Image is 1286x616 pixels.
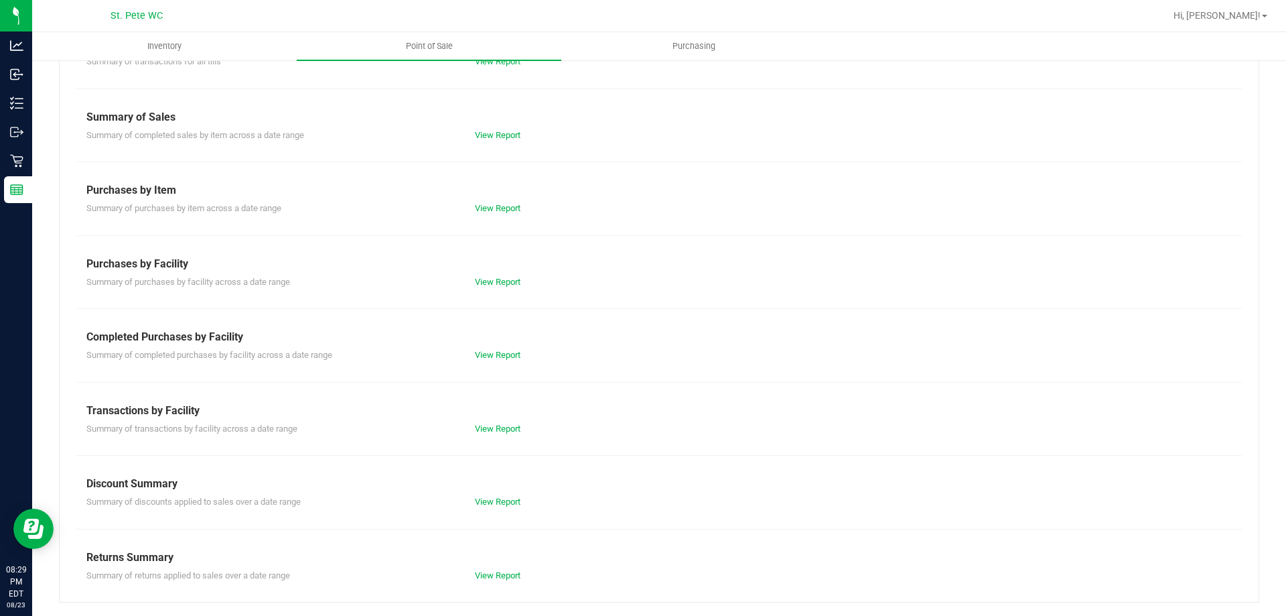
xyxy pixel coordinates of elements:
[475,277,520,287] a: View Report
[129,40,200,52] span: Inventory
[86,329,1232,345] div: Completed Purchases by Facility
[6,600,26,610] p: 08/23
[475,424,520,434] a: View Report
[111,10,163,21] span: St. Pete WC
[86,476,1232,492] div: Discount Summary
[10,125,23,139] inline-svg: Outbound
[86,350,332,360] span: Summary of completed purchases by facility across a date range
[475,570,520,580] a: View Report
[86,424,297,434] span: Summary of transactions by facility across a date range
[86,256,1232,272] div: Purchases by Facility
[10,97,23,110] inline-svg: Inventory
[86,550,1232,566] div: Returns Summary
[1173,10,1261,21] span: Hi, [PERSON_NAME]!
[86,203,281,213] span: Summary of purchases by item across a date range
[86,497,301,507] span: Summary of discounts applied to sales over a date range
[10,39,23,52] inline-svg: Analytics
[561,32,826,60] a: Purchasing
[32,32,297,60] a: Inventory
[10,183,23,196] inline-svg: Reports
[654,40,733,52] span: Purchasing
[86,56,221,66] span: Summary of transactions for all tills
[86,182,1232,198] div: Purchases by Item
[475,497,520,507] a: View Report
[86,277,290,287] span: Summary of purchases by facility across a date range
[475,203,520,213] a: View Report
[86,403,1232,419] div: Transactions by Facility
[6,564,26,600] p: 08:29 PM EDT
[297,32,561,60] a: Point of Sale
[388,40,471,52] span: Point of Sale
[10,154,23,168] inline-svg: Retail
[86,109,1232,125] div: Summary of Sales
[475,56,520,66] a: View Report
[86,570,290,580] span: Summary of returns applied to sales over a date range
[10,68,23,81] inline-svg: Inbound
[13,509,54,549] iframe: Resource center
[475,350,520,360] a: View Report
[86,130,304,140] span: Summary of completed sales by item across a date range
[475,130,520,140] a: View Report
